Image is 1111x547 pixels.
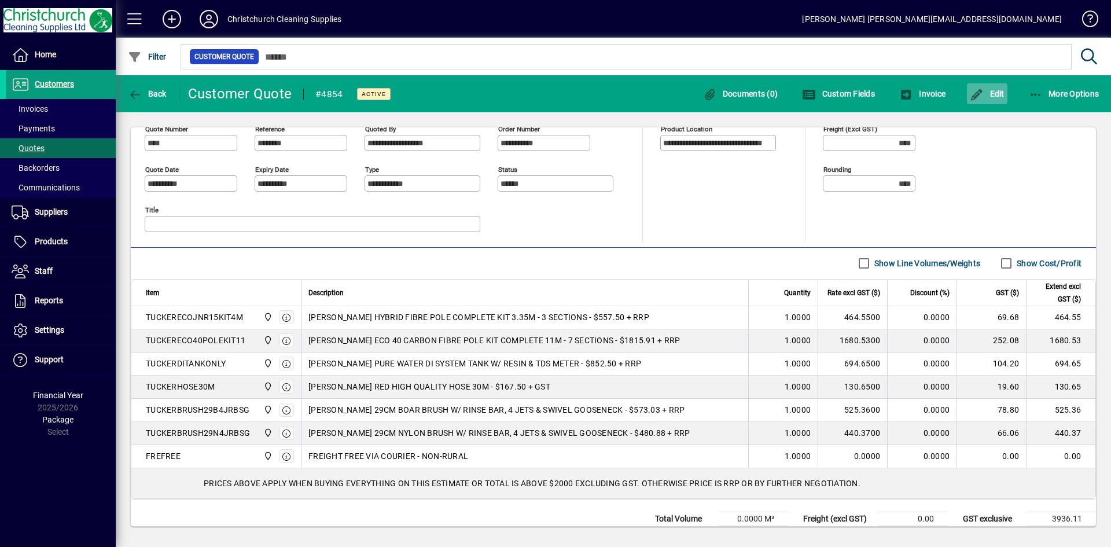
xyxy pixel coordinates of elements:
[362,90,386,98] span: Active
[887,399,957,422] td: 0.0000
[6,41,116,69] a: Home
[899,89,946,98] span: Invoice
[145,205,159,214] mat-label: Title
[1027,526,1096,539] td: 590.42
[315,85,343,104] div: #4854
[146,404,249,416] div: TUCKERBRUSH29B4JRBSG
[785,358,811,369] span: 1.0000
[125,83,170,104] button: Back
[825,335,880,346] div: 1680.5300
[878,526,948,539] td: 0.00
[188,85,292,103] div: Customer Quote
[827,287,880,299] span: Rate excl GST ($)
[260,403,274,416] span: Christchurch Cleaning Supplies Ltd
[194,51,254,63] span: Customer Quote
[957,526,1027,539] td: GST
[146,358,226,369] div: TUCKERDITANKONLY
[825,450,880,462] div: 0.0000
[125,46,170,67] button: Filter
[308,381,550,392] span: [PERSON_NAME] RED HIGH QUALITY HOSE 30M - $167.50 + GST
[365,165,379,173] mat-label: Type
[255,165,289,173] mat-label: Expiry date
[1026,399,1095,422] td: 525.36
[146,450,181,462] div: FREFREE
[887,445,957,468] td: 0.0000
[6,178,116,197] a: Communications
[145,124,188,133] mat-label: Quote number
[35,266,53,276] span: Staff
[308,427,690,439] span: [PERSON_NAME] 29CM NYLON BRUSH W/ RINSE BAR, 4 JETS & SWIVEL GOOSENECK - $480.88 + RRP
[308,450,468,462] span: FREIGHT FREE VIA COURIER - NON-RURAL
[702,89,778,98] span: Documents (0)
[35,355,64,364] span: Support
[825,358,880,369] div: 694.6500
[785,404,811,416] span: 1.0000
[887,376,957,399] td: 0.0000
[785,311,811,323] span: 1.0000
[784,287,811,299] span: Quantity
[799,83,878,104] button: Custom Fields
[308,311,649,323] span: [PERSON_NAME] HYBRID FIBRE POLE COMPLETE KIT 3.35M - 3 SECTIONS - $557.50 + RRP
[996,287,1019,299] span: GST ($)
[957,422,1026,445] td: 66.06
[6,346,116,375] a: Support
[797,512,878,526] td: Freight (excl GST)
[498,124,540,133] mat-label: Order number
[957,353,1026,376] td: 104.20
[35,50,56,59] span: Home
[12,183,80,192] span: Communications
[1026,329,1095,353] td: 1680.53
[823,165,851,173] mat-label: Rounding
[1026,376,1095,399] td: 130.65
[785,381,811,392] span: 1.0000
[872,258,980,269] label: Show Line Volumes/Weights
[260,334,274,347] span: Christchurch Cleaning Supplies Ltd
[6,119,116,138] a: Payments
[308,287,344,299] span: Description
[957,329,1026,353] td: 252.08
[12,144,45,153] span: Quotes
[802,10,1062,28] div: [PERSON_NAME] [PERSON_NAME][EMAIL_ADDRESS][DOMAIN_NAME]
[970,89,1005,98] span: Edit
[35,296,63,305] span: Reports
[146,381,215,392] div: TUCKERHOSE30M
[131,468,1095,498] div: PRICES ABOVE APPLY WHEN BUYING EVERYTHING ON THIS ESTIMATE OR TOTAL IS ABOVE $2000 EXCLUDING GST....
[825,381,880,392] div: 130.6500
[896,83,948,104] button: Invoice
[785,335,811,346] span: 1.0000
[719,512,788,526] td: 0.0000 M³
[1033,280,1081,306] span: Extend excl GST ($)
[308,335,680,346] span: [PERSON_NAME] ECO 40 CARBON FIBRE POLE KIT COMPLETE 11M - 7 SECTIONS - $1815.91 + RRP
[6,227,116,256] a: Products
[823,124,877,133] mat-label: Freight (excl GST)
[649,512,719,526] td: Total Volume
[128,89,167,98] span: Back
[33,391,83,400] span: Financial Year
[878,512,948,526] td: 0.00
[6,138,116,158] a: Quotes
[887,353,957,376] td: 0.0000
[146,427,250,439] div: TUCKERBRUSH29N4JRBSG
[12,104,48,113] span: Invoices
[12,163,60,172] span: Backorders
[719,526,788,539] td: 0.0000 Kg
[1026,306,1095,329] td: 464.55
[1026,445,1095,468] td: 0.00
[35,207,68,216] span: Suppliers
[910,287,950,299] span: Discount (%)
[260,450,274,462] span: Christchurch Cleaning Supplies Ltd
[825,427,880,439] div: 440.3700
[1014,258,1081,269] label: Show Cost/Profit
[967,83,1007,104] button: Edit
[785,427,811,439] span: 1.0000
[957,445,1026,468] td: 0.00
[1026,353,1095,376] td: 694.65
[887,329,957,353] td: 0.0000
[6,257,116,286] a: Staff
[6,287,116,315] a: Reports
[116,83,179,104] app-page-header-button: Back
[12,124,55,133] span: Payments
[957,306,1026,329] td: 69.68
[887,422,957,445] td: 0.0000
[1026,83,1102,104] button: More Options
